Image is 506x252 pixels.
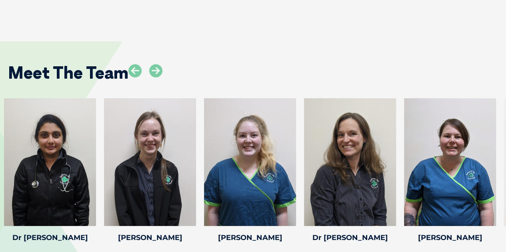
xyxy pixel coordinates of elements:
h4: [PERSON_NAME] [204,234,296,241]
h4: [PERSON_NAME] [104,234,196,241]
h4: Dr [PERSON_NAME] [304,234,396,241]
h2: Meet The Team [8,64,128,81]
h4: [PERSON_NAME] [404,234,496,241]
h4: Dr [PERSON_NAME] [4,234,96,241]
